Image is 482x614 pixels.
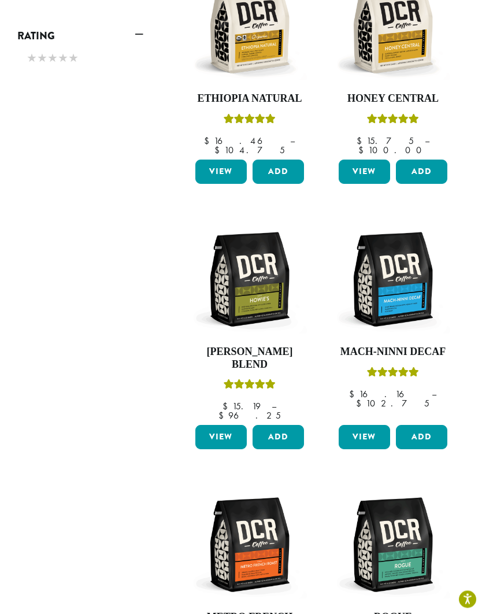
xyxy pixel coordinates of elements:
[192,346,307,371] h4: [PERSON_NAME] Blend
[339,426,390,450] a: View
[223,401,232,413] span: $
[195,160,247,184] a: View
[349,389,421,401] bdi: 16.16
[17,46,143,73] div: Rating
[336,93,450,106] h4: Honey Central
[204,135,214,147] span: $
[27,50,37,67] span: ★
[432,389,436,401] span: –
[356,398,366,410] span: $
[192,223,307,337] img: DCR-12oz-Howies-Stock-scaled.png
[336,346,450,359] h4: Mach-Ninni Decaf
[357,135,414,147] bdi: 15.75
[290,135,295,147] span: –
[204,135,279,147] bdi: 16.46
[336,488,450,602] img: DCR-12oz-Rogue-Stock-scaled.png
[336,223,450,421] a: Mach-Ninni DecafRated 5.00 out of 5
[339,160,390,184] a: View
[47,50,58,67] span: ★
[253,426,304,450] button: Add
[349,389,359,401] span: $
[218,410,281,422] bdi: 96.25
[357,135,366,147] span: $
[336,223,450,337] img: DCR-12oz-Mach-Ninni-Decaf-Stock-scaled.png
[214,145,224,157] span: $
[367,113,419,130] div: Rated 5.00 out of 5
[396,426,447,450] button: Add
[17,27,143,46] a: Rating
[358,145,368,157] span: $
[367,366,419,383] div: Rated 5.00 out of 5
[396,160,447,184] button: Add
[195,426,247,450] a: View
[68,50,79,67] span: ★
[192,93,307,106] h4: Ethiopia Natural
[356,398,429,410] bdi: 102.75
[218,410,228,422] span: $
[192,488,307,602] img: DCR-12oz-Metro-French-Roast-Stock-scaled.png
[358,145,427,157] bdi: 100.00
[224,378,276,395] div: Rated 4.67 out of 5
[37,50,47,67] span: ★
[58,50,68,67] span: ★
[214,145,285,157] bdi: 104.75
[223,401,261,413] bdi: 15.19
[192,223,307,421] a: [PERSON_NAME] BlendRated 4.67 out of 5
[425,135,429,147] span: –
[272,401,276,413] span: –
[253,160,304,184] button: Add
[224,113,276,130] div: Rated 5.00 out of 5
